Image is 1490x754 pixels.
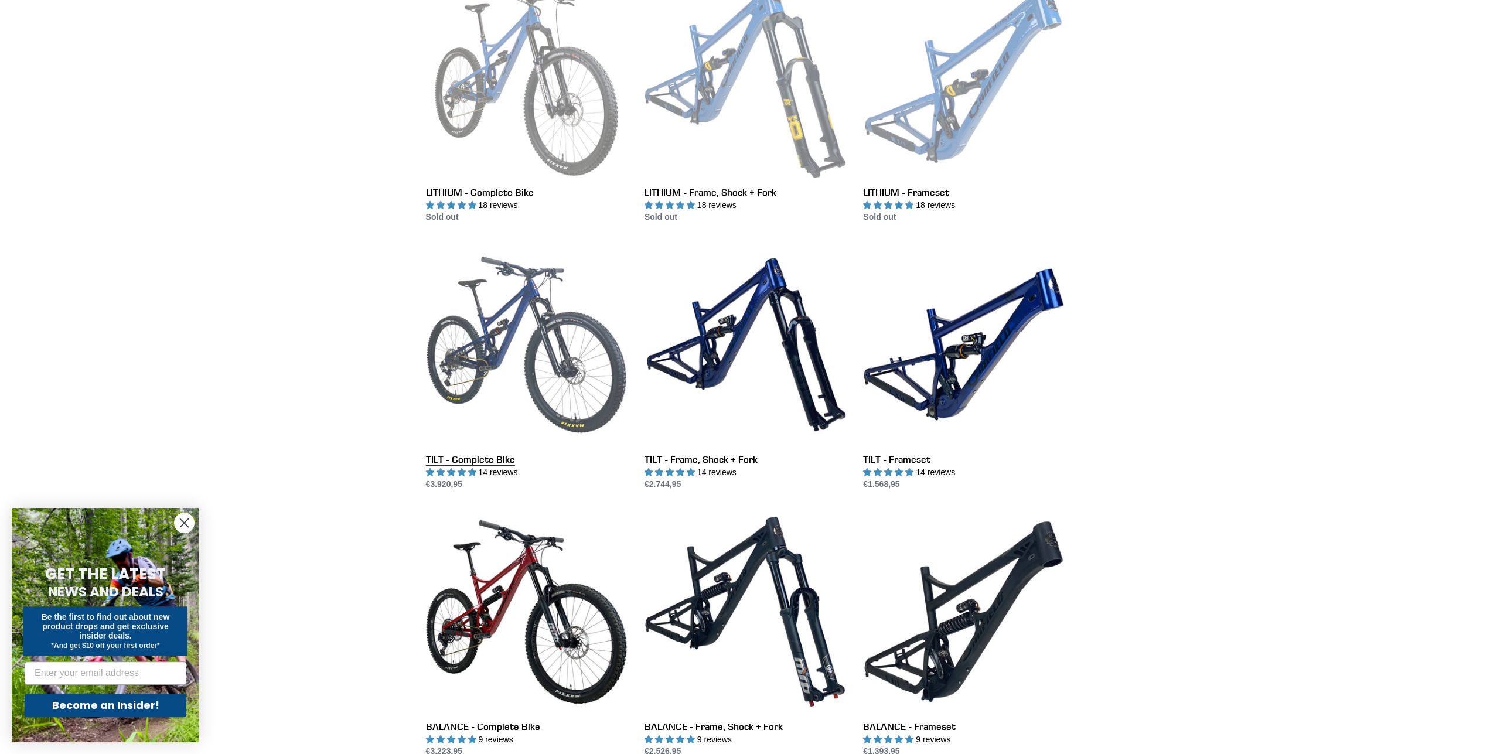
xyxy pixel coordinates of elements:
[25,694,186,717] button: Become an Insider!
[45,564,166,585] span: GET THE LATEST
[25,661,186,685] input: Enter your email address
[174,513,195,533] button: Close dialog
[48,582,163,601] span: NEWS AND DEALS
[42,612,170,640] span: Be the first to find out about new product drops and get exclusive insider deals.
[51,642,159,650] span: *And get $10 off your first order*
